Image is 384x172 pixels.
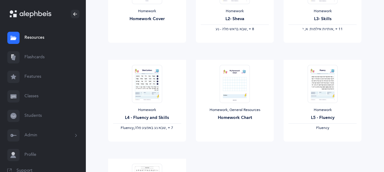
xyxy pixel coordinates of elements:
div: Homework [201,9,269,14]
span: ‫שבא נע באמצע מלה‬ [135,126,166,130]
span: ‫שבא בראש מלה - נע‬ [215,27,247,31]
div: Homework [113,9,181,14]
div: Homework Cover [113,16,181,22]
div: ‪, + 8‬ [201,27,269,32]
div: L3- Skills [288,16,357,22]
div: Homework Chart [201,115,269,121]
iframe: Drift Widget Chat Controller [353,142,377,165]
div: L4 - Fluency and Skills [113,115,181,121]
div: Homework [113,108,181,113]
div: Homework [288,9,357,14]
div: ‪, + 11‬ [288,27,357,32]
img: Homework_L6_Fluency_Y_EN_thumbnail_1731220590.png [308,65,338,103]
img: Homework_L11_Skills%2BFlunecy-O-A-EN_Yellow_EN_thumbnail_1741229997.png [132,65,162,103]
div: Homework [288,108,357,113]
div: L2- Sheva [201,16,269,22]
div: Homework, General Resources [201,108,269,113]
div: Fluency [288,126,357,131]
div: ‪, + 7‬ [113,126,181,131]
span: ‫אותיות אילמות: א, י‬ [302,27,333,31]
div: L5 - Fluency [288,115,357,121]
span: Fluency, [121,126,135,130]
img: My_Homework_Chart_1_thumbnail_1716209946.png [220,65,250,103]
